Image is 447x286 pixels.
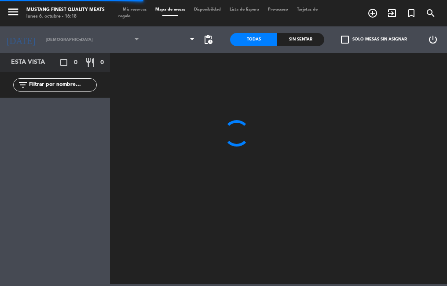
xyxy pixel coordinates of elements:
div: Esta vista [4,57,63,68]
input: Filtrar por nombre... [28,80,96,90]
div: Todas [230,33,277,46]
i: power_settings_new [428,34,438,45]
button: menu [7,5,20,21]
i: menu [7,5,20,18]
label: Solo mesas sin asignar [341,36,407,44]
span: Lista de Espera [225,7,264,11]
i: arrow_drop_down [75,34,86,45]
span: Pre-acceso [264,7,293,11]
i: add_circle_outline [367,8,378,18]
span: pending_actions [203,34,213,45]
i: turned_in_not [406,8,417,18]
i: filter_list [18,80,28,90]
i: crop_square [59,57,69,68]
i: search [425,8,436,18]
span: 0 [74,58,77,68]
span: Disponibilidad [190,7,225,11]
div: lunes 6. octubre - 16:18 [26,13,105,20]
div: Mustang Finest Quality Meats [26,7,105,13]
span: Mis reservas [118,7,151,11]
span: check_box_outline_blank [341,36,349,44]
span: Mapa de mesas [151,7,190,11]
i: restaurant [85,57,95,68]
i: exit_to_app [387,8,397,18]
div: Sin sentar [277,33,324,46]
span: 0 [100,58,104,68]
